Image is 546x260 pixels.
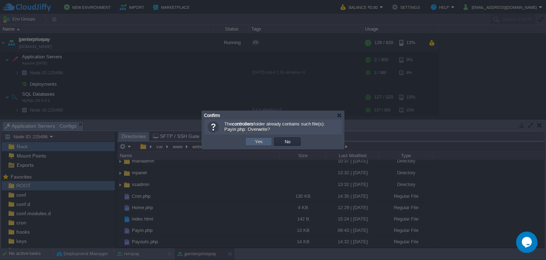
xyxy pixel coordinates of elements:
b: controllers [232,121,253,127]
span: The folder already contains such file(s): Payin.php. Overwrite? [224,121,325,132]
span: Confirm [204,113,220,118]
button: No [283,138,293,145]
iframe: chat widget [516,232,539,253]
button: Yes [253,138,265,145]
